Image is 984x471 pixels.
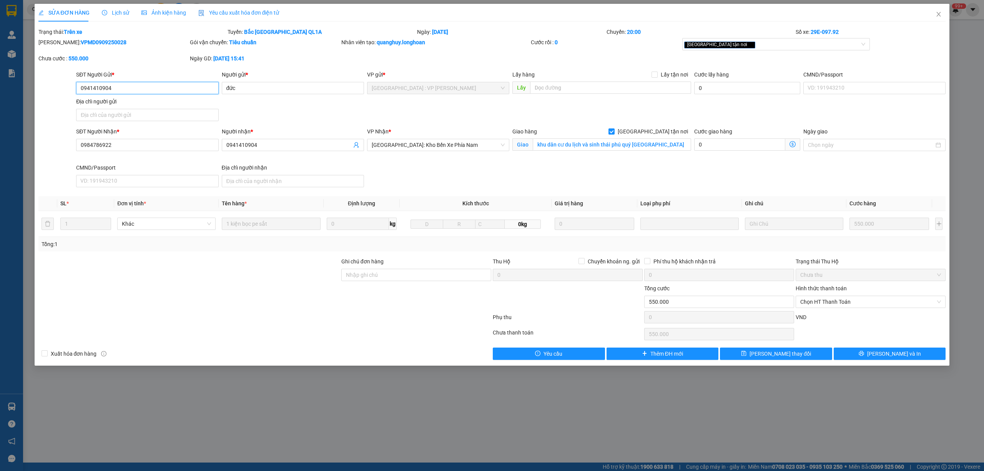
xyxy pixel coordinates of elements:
b: 0 [555,39,558,45]
span: Giao [512,138,533,151]
button: exclamation-circleYêu cầu [493,348,605,360]
input: Ghi chú đơn hàng [341,269,491,281]
span: Ảnh kiện hàng [141,10,186,16]
span: Giá trị hàng [555,200,583,206]
div: Chưa thanh toán [492,328,643,342]
span: VND [796,314,806,320]
span: Lấy [512,82,530,94]
div: SĐT Người Nhận [76,127,218,136]
input: Địa chỉ của người gửi [76,109,218,121]
div: VP gửi [367,70,509,79]
input: Cước giao hàng [694,138,785,151]
span: Yêu cầu [544,350,562,358]
span: Cước hàng [849,200,876,206]
span: Phí thu hộ khách nhận trả [650,257,719,266]
div: Địa chỉ người nhận [222,163,364,172]
div: Cước rồi : [531,38,681,47]
div: [PERSON_NAME]: [38,38,188,47]
div: Gói vận chuyển: [190,38,340,47]
th: Ghi chú [742,196,846,211]
span: Khác [122,218,211,230]
b: Trên xe [64,29,82,35]
span: [GEOGRAPHIC_DATA] tận nơi [615,127,691,136]
span: [PERSON_NAME] thay đổi [750,350,811,358]
label: Hình thức thanh toán [796,285,847,291]
span: Nha Trang: Kho Bến Xe Phía Nam [372,139,505,151]
span: 0kg [505,220,541,229]
span: Kích thước [462,200,489,206]
div: CMND/Passport [803,70,946,79]
span: Yêu cầu xuất hóa đơn điện tử [198,10,279,16]
span: Lấy hàng [512,72,535,78]
span: save [741,351,746,357]
input: VD: Bàn, Ghế [222,218,320,230]
div: Tuyến: [227,28,416,36]
b: 550.000 [68,55,88,62]
span: Đơn vị tính [117,200,146,206]
b: [DATE] 15:41 [213,55,244,62]
input: R [443,220,475,229]
label: Ghi chú đơn hàng [341,258,384,265]
span: SỬA ĐƠN HÀNG [38,10,90,16]
span: Chưa thu [800,269,941,281]
input: Ngày giao [808,141,934,149]
label: Cước lấy hàng [694,72,729,78]
span: close [748,43,752,47]
div: Phụ thu [492,313,643,326]
input: D [411,220,443,229]
span: Tên hàng [222,200,247,206]
span: dollar-circle [790,141,796,147]
span: Hà Nội : VP Nam Từ Liêm [372,82,505,94]
input: Dọc đường [530,82,691,94]
span: Lấy tận nơi [658,70,691,79]
span: picture [141,10,147,15]
label: Ngày giao [803,128,828,135]
input: Giao tận nơi [533,138,691,151]
div: Người gửi [222,70,364,79]
button: plusThêm ĐH mới [607,348,719,360]
div: Nhân viên tạo: [341,38,529,47]
div: Chưa cước : [38,54,188,63]
div: Người nhận [222,127,364,136]
b: 20:00 [627,29,641,35]
b: VPMD0909250028 [81,39,126,45]
span: Tổng cước [644,285,670,291]
div: Địa chỉ người gửi [76,97,218,106]
div: Số xe: [795,28,946,36]
span: SL [60,200,66,206]
span: VP Nhận [367,128,389,135]
span: kg [389,218,397,230]
input: Cước lấy hàng [694,82,800,94]
span: info-circle [101,351,106,356]
button: Close [928,4,949,25]
span: Định lượng [348,200,375,206]
div: Tổng: 1 [42,240,379,248]
div: CMND/Passport [76,163,218,172]
input: Ghi Chú [745,218,843,230]
input: Địa chỉ của người nhận [222,175,364,187]
label: Cước giao hàng [694,128,732,135]
button: save[PERSON_NAME] thay đổi [720,348,832,360]
input: C [475,220,505,229]
th: Loại phụ phí [637,196,742,211]
input: 0 [555,218,634,230]
div: Trạng thái: [38,28,227,36]
span: [GEOGRAPHIC_DATA] tận nơi [684,42,755,48]
div: Ngày GD: [190,54,340,63]
div: Chuyến: [606,28,795,36]
span: Thu Hộ [493,258,510,265]
div: SĐT Người Gửi [76,70,218,79]
button: delete [42,218,54,230]
span: Thêm ĐH mới [650,350,683,358]
span: Chọn HT Thanh Toán [800,296,941,308]
span: edit [38,10,44,15]
b: Bắc [GEOGRAPHIC_DATA] QL1A [244,29,322,35]
input: 0 [849,218,929,230]
span: close [936,11,942,17]
span: exclamation-circle [535,351,540,357]
button: printer[PERSON_NAME] và In [834,348,946,360]
b: 29E-097.92 [811,29,839,35]
b: [DATE] [432,29,448,35]
span: [PERSON_NAME] và In [867,350,921,358]
div: Trạng thái Thu Hộ [796,257,946,266]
